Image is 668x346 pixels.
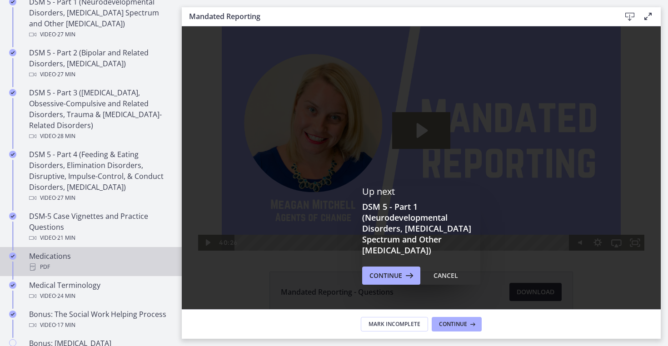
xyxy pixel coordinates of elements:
i: Completed [9,89,16,96]
span: · 17 min [56,320,75,331]
div: Video [29,193,171,203]
p: Up next [362,186,480,198]
i: Completed [9,311,16,318]
i: Completed [9,252,16,260]
button: Mute [388,208,407,224]
button: Fullscreen [444,208,463,224]
div: DSM 5 - Part 4 (Feeding & Eating Disorders, Elimination Disorders, Disruptive, Impulse-Control, &... [29,149,171,203]
div: Video [29,291,171,302]
span: Continue [369,270,402,281]
div: Medical Terminology [29,280,171,302]
button: Continue [432,317,482,331]
div: Video [29,131,171,142]
span: · 27 min [56,69,75,80]
div: DSM-5 Case Vignettes and Practice Questions [29,211,171,243]
span: · 24 min [56,291,75,302]
h3: Mandated Reporting [189,11,606,22]
div: DSM 5 - Part 3 ([MEDICAL_DATA], Obsessive-Compulsive and Related Disorders, Trauma & [MEDICAL_DAT... [29,87,171,142]
div: DSM 5 - Part 2 (Bipolar and Related Disorders, [MEDICAL_DATA]) [29,47,171,80]
button: Airplay [425,208,444,224]
i: Completed [9,151,16,158]
div: PDF [29,262,171,272]
span: · 28 min [56,131,75,142]
button: Play Video: cbe2enmtov91j64ibrrg.mp4 [210,86,269,123]
i: Completed [9,49,16,56]
button: Mark Incomplete [361,317,428,331]
div: Video [29,320,171,331]
span: · 27 min [56,193,75,203]
div: Video [29,232,171,243]
div: Bonus: The Social Work Helping Process [29,309,171,331]
div: Video [29,69,171,80]
h3: DSM 5 - Part 1 (Neurodevelopmental Disorders, [MEDICAL_DATA] Spectrum and Other [MEDICAL_DATA]) [362,201,480,256]
i: Completed [9,282,16,289]
div: Playbar [60,208,384,224]
button: Continue [362,267,420,285]
div: Cancel [434,270,458,281]
i: Completed [9,213,16,220]
div: Medications [29,251,171,272]
span: Continue [439,321,467,328]
span: · 21 min [56,232,75,243]
span: Mark Incomplete [369,321,420,328]
button: Show settings menu [407,208,425,224]
button: Cancel [426,267,465,285]
button: Play Video [16,208,35,224]
div: Video [29,29,171,40]
span: · 27 min [56,29,75,40]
